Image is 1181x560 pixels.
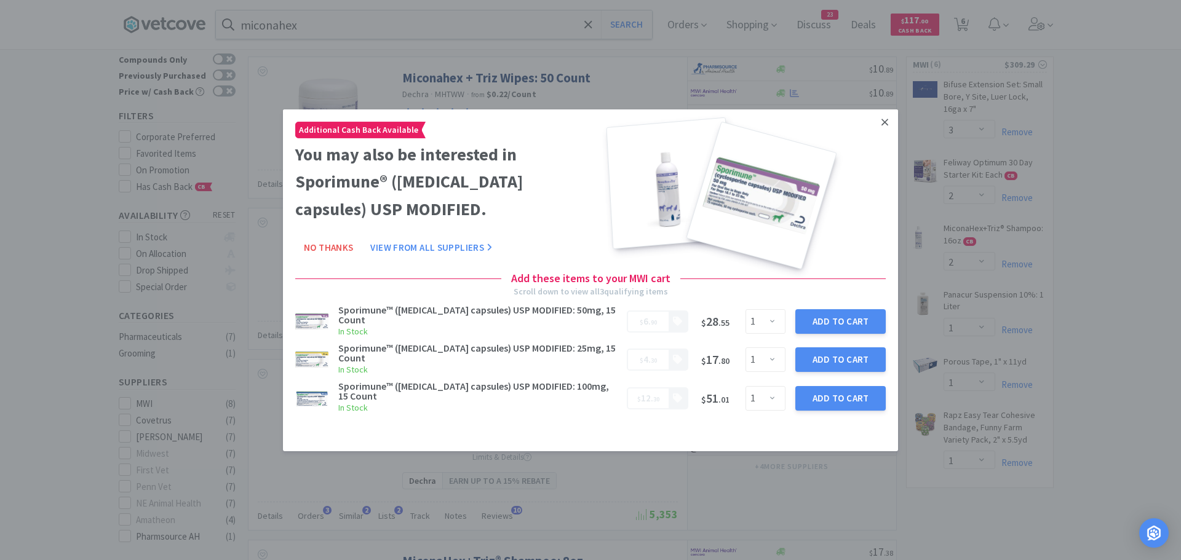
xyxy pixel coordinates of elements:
[641,392,651,404] span: 12
[295,235,362,260] button: No Thanks
[1139,518,1169,548] div: Open Intercom Messenger
[637,395,641,403] span: $
[718,355,730,366] span: . 80
[501,270,680,288] h4: Add these items to your MWI cart
[640,315,657,327] span: .
[651,318,657,326] span: 90
[701,314,730,329] span: 28
[338,325,619,338] h6: In Stock
[701,352,730,367] span: 17
[795,309,886,334] button: Add to Cart
[640,357,643,365] span: $
[795,347,886,372] button: Add to Cart
[718,394,730,405] span: . 01
[651,357,657,365] span: 30
[701,355,706,366] span: $
[338,343,619,363] h3: Sporimune™ ([MEDICAL_DATA] capsules) USP MODIFIED: 25mg, 15 Count
[701,394,706,405] span: $
[640,318,643,326] span: $
[643,353,648,365] span: 4
[701,390,730,406] span: 51
[338,401,619,414] h6: In Stock
[338,305,619,325] h3: Sporimune™ ([MEDICAL_DATA] capsules) USP MODIFIED: 50mg, 15 Count
[637,392,659,404] span: .
[338,381,619,401] h3: Sporimune™ ([MEDICAL_DATA] capsules) USP MODIFIED: 100mg, 15 Count
[296,122,421,137] span: Additional Cash Back Available
[643,315,648,327] span: 6
[362,235,501,260] button: View From All Suppliers
[295,382,328,415] img: 2193156f607947349840ac34892059a4_602713.png
[701,317,706,328] span: $
[718,317,730,328] span: . 55
[295,305,328,338] img: 49c669a7543643089953d9c67dbc07cb_611931.jpeg
[795,386,886,411] button: Add to Cart
[338,363,619,376] h6: In Stock
[295,343,328,376] img: 802443e5182e42ed98a5697a36b02a99_611930.jpeg
[295,140,586,223] h2: You may also be interested in Sporimune® ([MEDICAL_DATA] capsules) USP MODIFIED.
[514,285,668,298] div: Scroll down to view all 3 qualifying items
[640,353,657,365] span: .
[653,395,659,403] span: 30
